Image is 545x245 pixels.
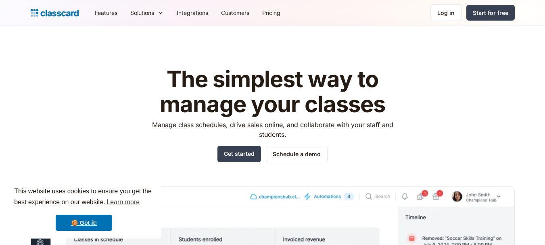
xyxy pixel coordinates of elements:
[88,4,124,22] a: Features
[466,5,515,21] a: Start for free
[56,215,112,231] a: dismiss cookie message
[430,4,461,21] a: Log in
[31,7,79,19] a: home
[217,146,261,162] a: Get started
[14,186,154,208] span: This website uses cookies to ensure you get the best experience on our website.
[6,179,161,239] div: cookieconsent
[437,8,455,17] div: Log in
[256,4,287,22] a: Pricing
[105,196,141,208] a: learn more about cookies
[130,8,154,17] div: Solutions
[124,4,170,22] div: Solutions
[144,67,401,117] h1: The simplest way to manage your classes
[215,4,256,22] a: Customers
[170,4,215,22] a: Integrations
[266,146,328,162] a: Schedule a demo
[144,120,401,139] p: Manage class schedules, drive sales online, and collaborate with your staff and students.
[473,8,508,17] div: Start for free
